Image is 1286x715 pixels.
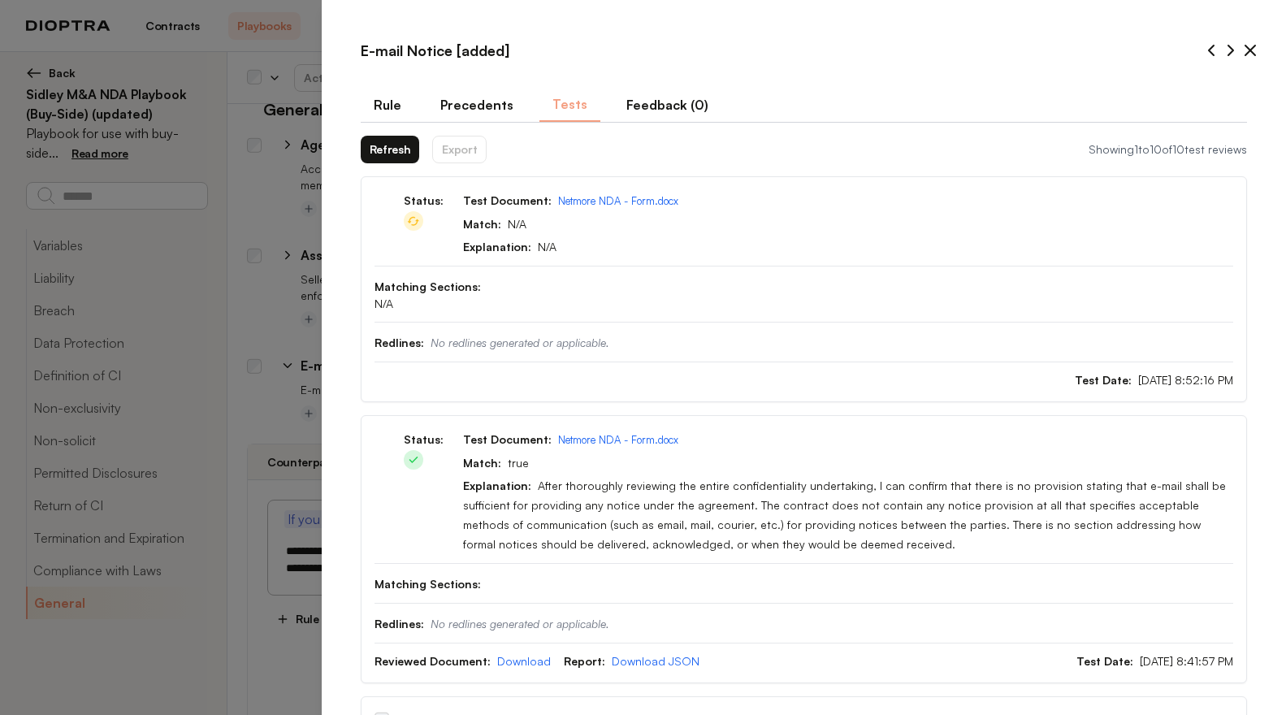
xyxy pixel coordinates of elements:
[348,26,522,75] h3: E-mail Notice [added]
[558,194,678,207] a: Netmore NDA - Form.docx
[463,193,552,207] span: Test Document:
[431,336,609,349] span: No redlines generated or applicable.
[1089,142,1247,156] span: Showing 1 to 10 of 10 test reviews
[1075,373,1132,387] span: Test Date:
[375,336,424,349] span: Redlines:
[375,296,1233,312] span: N/A
[375,279,481,293] span: Matching Sections:
[463,479,531,492] span: Explanation:
[539,88,600,122] button: Tests
[1076,654,1133,668] span: Test Date:
[427,88,526,122] button: Precedents
[564,654,605,668] span: Report:
[497,654,551,668] a: Download
[612,654,699,668] a: Download JSON
[463,432,552,446] span: Test Document:
[361,88,414,122] button: Rule
[375,577,481,591] span: Matching Sections:
[1140,654,1233,668] span: [DATE] 8:41:57 PM
[613,88,721,122] button: Feedback (0)
[508,456,529,470] span: true
[558,433,678,446] a: Netmore NDA - Form.docx
[361,136,420,163] button: Refresh
[404,450,423,470] img: Done
[1138,373,1233,387] span: [DATE] 8:52:16 PM
[404,193,444,207] span: Status:
[463,456,501,470] span: Match:
[538,240,556,253] span: N/A
[375,617,424,630] span: Redlines:
[375,654,491,668] span: Reviewed Document:
[463,217,501,231] span: Match:
[463,240,531,253] span: Explanation:
[404,432,444,446] span: Status:
[404,211,423,231] img: In Progress
[431,617,609,630] span: No redlines generated or applicable.
[463,479,1226,551] span: After thoroughly reviewing the entire confidentiality undertaking, I can confirm that there is no...
[508,217,526,231] span: N/A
